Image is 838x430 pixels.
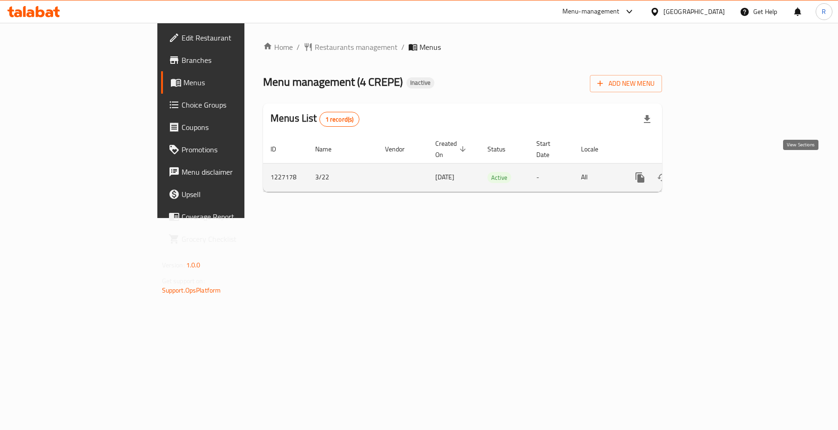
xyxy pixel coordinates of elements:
span: R [822,7,826,17]
div: Inactive [406,77,434,89]
a: Menu disclaimer [161,161,297,183]
div: Total records count [319,112,360,127]
td: 3/22 [308,163,378,191]
span: Menu management ( 4 CREPE ) [263,71,403,92]
span: Promotions [182,144,290,155]
span: Vendor [385,143,417,155]
a: Choice Groups [161,94,297,116]
span: Add New Menu [597,78,655,89]
div: Export file [636,108,658,130]
span: Status [487,143,518,155]
li: / [401,41,405,53]
span: Start Date [536,138,562,160]
span: Upsell [182,189,290,200]
nav: breadcrumb [263,41,662,53]
div: Menu-management [562,6,620,17]
table: enhanced table [263,135,726,192]
th: Actions [622,135,726,164]
a: Upsell [161,183,297,205]
span: Restaurants management [315,41,398,53]
span: 1.0.0 [186,259,201,271]
a: Edit Restaurant [161,27,297,49]
a: Coverage Report [161,205,297,228]
span: Active [487,172,511,183]
span: Menu disclaimer [182,166,290,177]
span: Inactive [406,79,434,87]
a: Grocery Checklist [161,228,297,250]
span: Coverage Report [182,211,290,222]
td: - [529,163,574,191]
a: Support.OpsPlatform [162,284,221,296]
button: Add New Menu [590,75,662,92]
li: / [297,41,300,53]
span: Name [315,143,344,155]
span: Edit Restaurant [182,32,290,43]
span: Created On [435,138,469,160]
span: Menus [419,41,441,53]
span: Get support on: [162,275,205,287]
a: Coupons [161,116,297,138]
a: Branches [161,49,297,71]
span: [DATE] [435,171,454,183]
a: Promotions [161,138,297,161]
a: Menus [161,71,297,94]
span: Menus [183,77,290,88]
span: ID [270,143,288,155]
div: [GEOGRAPHIC_DATA] [663,7,725,17]
span: Choice Groups [182,99,290,110]
td: All [574,163,622,191]
span: Grocery Checklist [182,233,290,245]
button: more [629,166,651,189]
span: Version: [162,259,185,271]
a: Restaurants management [304,41,398,53]
span: Branches [182,55,290,66]
h2: Menus List [270,111,359,127]
span: 1 record(s) [320,115,359,124]
span: Locale [581,143,610,155]
span: Coupons [182,122,290,133]
button: Change Status [651,166,674,189]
